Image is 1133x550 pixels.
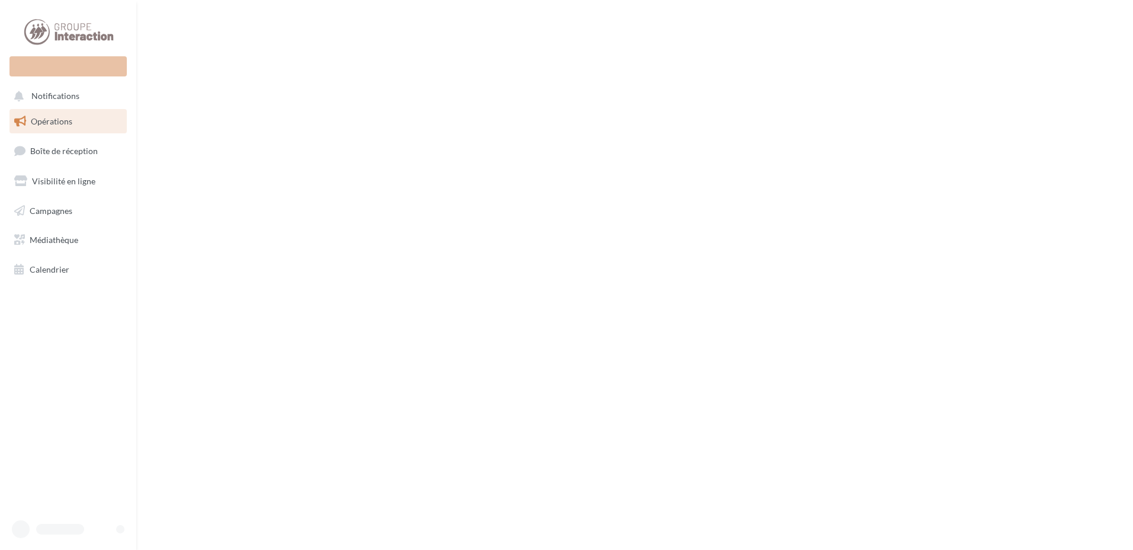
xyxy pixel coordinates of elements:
[7,109,129,134] a: Opérations
[30,264,69,274] span: Calendrier
[31,116,72,126] span: Opérations
[9,56,127,76] div: Nouvelle campagne
[7,138,129,164] a: Boîte de réception
[30,235,78,245] span: Médiathèque
[7,257,129,282] a: Calendrier
[31,91,79,101] span: Notifications
[7,199,129,223] a: Campagnes
[32,176,95,186] span: Visibilité en ligne
[30,205,72,215] span: Campagnes
[30,146,98,156] span: Boîte de réception
[7,228,129,252] a: Médiathèque
[7,169,129,194] a: Visibilité en ligne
